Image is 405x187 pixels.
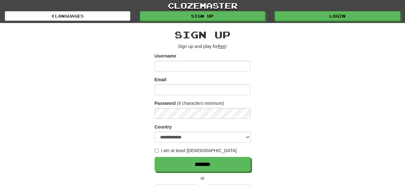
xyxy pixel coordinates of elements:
[155,53,176,59] label: Username
[155,29,251,40] h2: Sign up
[155,147,237,154] label: I am at least [DEMOGRAPHIC_DATA]
[155,124,172,130] label: Country
[155,175,251,181] p: or
[275,11,400,21] a: Login
[140,11,265,21] a: Sign up
[177,101,224,106] em: (6 characters minimum)
[155,76,166,83] label: Email
[218,44,226,49] u: free
[155,43,251,50] p: Sign up and play for !
[5,11,130,21] a: Languages
[155,149,159,153] input: I am at least [DEMOGRAPHIC_DATA]
[155,100,176,106] label: Password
